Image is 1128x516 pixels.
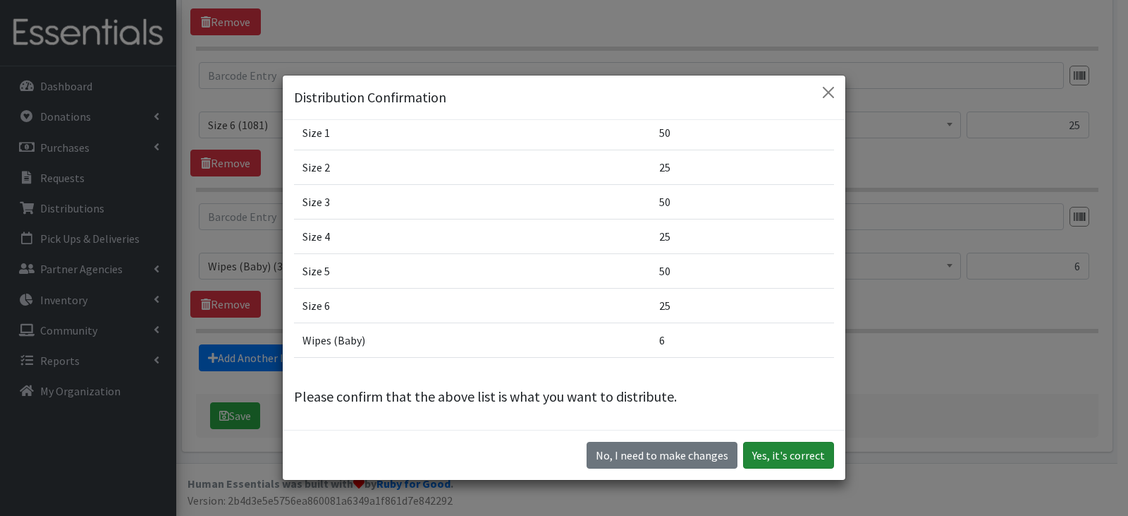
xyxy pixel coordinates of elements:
[294,185,651,220] td: Size 3
[294,150,651,185] td: Size 2
[294,289,651,323] td: Size 6
[651,254,834,289] td: 50
[651,220,834,254] td: 25
[651,323,834,358] td: 6
[651,185,834,220] td: 50
[294,220,651,254] td: Size 4
[294,87,446,108] h5: Distribution Confirmation
[743,442,834,469] button: Yes, it's correct
[651,150,834,185] td: 25
[294,323,651,358] td: Wipes (Baby)
[587,442,737,469] button: No I need to make changes
[651,116,834,150] td: 50
[294,254,651,289] td: Size 5
[817,81,840,104] button: Close
[294,116,651,150] td: Size 1
[651,289,834,323] td: 25
[294,386,834,407] p: Please confirm that the above list is what you want to distribute.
